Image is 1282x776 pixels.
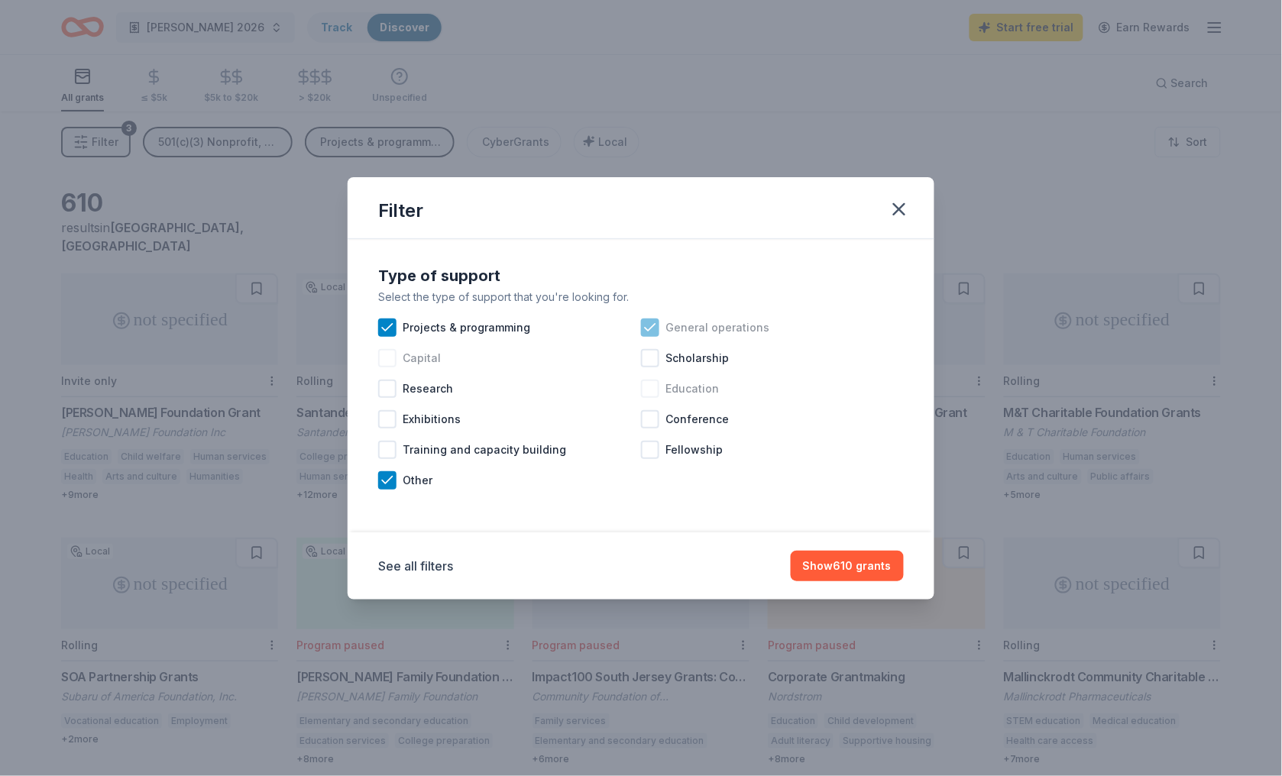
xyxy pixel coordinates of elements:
[403,318,530,337] span: Projects & programming
[403,380,453,398] span: Research
[403,441,566,459] span: Training and capacity building
[665,318,769,337] span: General operations
[665,380,719,398] span: Education
[791,551,904,581] button: Show610 grants
[665,410,729,428] span: Conference
[378,288,904,306] div: Select the type of support that you're looking for.
[378,557,453,575] button: See all filters
[403,349,441,367] span: Capital
[378,264,904,288] div: Type of support
[403,471,432,490] span: Other
[665,349,729,367] span: Scholarship
[378,199,423,223] div: Filter
[665,441,723,459] span: Fellowship
[403,410,461,428] span: Exhibitions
